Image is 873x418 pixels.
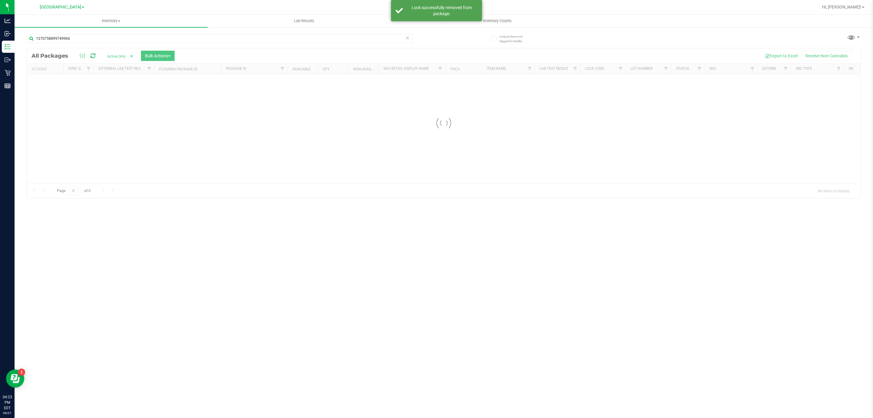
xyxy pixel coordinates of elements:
[15,18,208,24] span: Inventory
[822,5,861,9] span: Hi, [PERSON_NAME]!
[15,15,208,27] a: Inventory
[5,83,11,89] inline-svg: Reports
[406,5,477,17] div: Lock successfully removed from package.
[500,34,530,43] span: Include items not tagged for facility
[208,15,401,27] a: Lab Results
[27,34,413,43] input: Search Package ID, Item Name, SKU, Lot or Part Number...
[5,57,11,63] inline-svg: Outbound
[3,411,12,415] p: 08/21
[5,44,11,50] inline-svg: Inventory
[40,5,81,10] span: [GEOGRAPHIC_DATA]
[3,394,12,411] p: 04:23 PM EDT
[405,34,410,42] span: Clear
[5,18,11,24] inline-svg: Analytics
[5,31,11,37] inline-svg: Inbound
[286,18,323,24] span: Lab Results
[18,369,25,376] iframe: Resource center unread badge
[401,15,594,27] a: Inventory Counts
[5,70,11,76] inline-svg: Retail
[475,18,520,24] span: Inventory Counts
[6,369,24,388] iframe: Resource center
